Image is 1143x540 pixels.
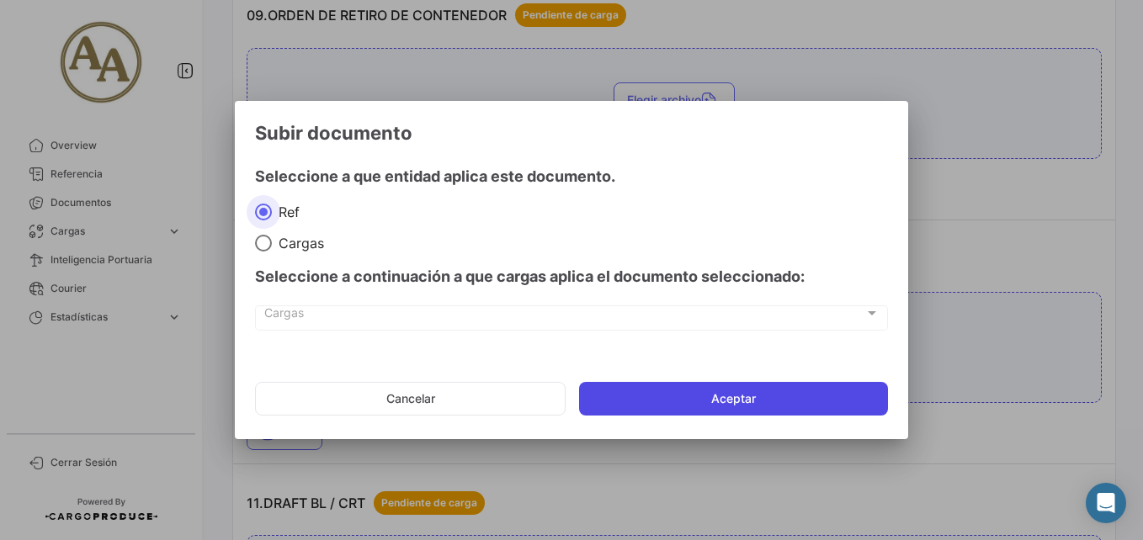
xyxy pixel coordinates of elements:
[255,265,888,289] h4: Seleccione a continuación a que cargas aplica el documento seleccionado:
[255,121,888,145] h3: Subir documento
[272,204,300,220] span: Ref
[264,310,864,324] span: Cargas
[255,382,566,416] button: Cancelar
[255,165,888,188] h4: Seleccione a que entidad aplica este documento.
[1086,483,1126,523] div: Abrir Intercom Messenger
[579,382,888,416] button: Aceptar
[272,235,324,251] span: Cargas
